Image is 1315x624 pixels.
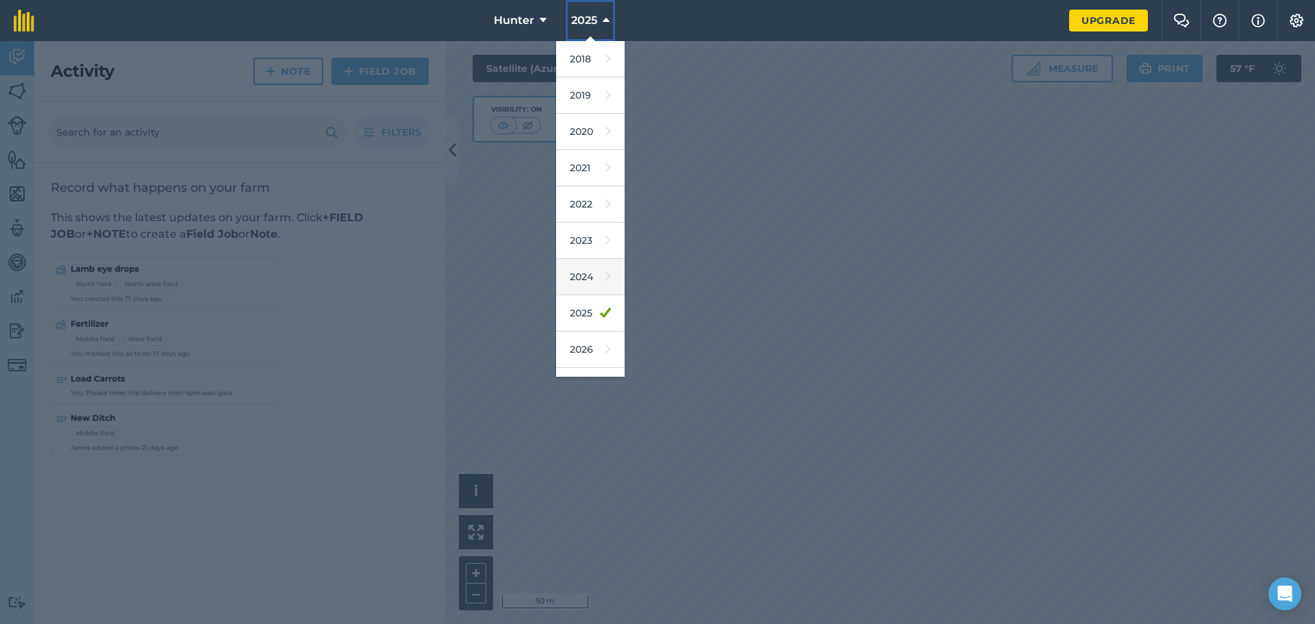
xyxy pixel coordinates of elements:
a: 2025 [556,295,625,332]
img: svg+xml;base64,PHN2ZyB4bWxucz0iaHR0cDovL3d3dy53My5vcmcvMjAwMC9zdmciIHdpZHRoPSIxNyIgaGVpZ2h0PSIxNy... [1251,12,1265,29]
img: fieldmargin Logo [14,10,34,32]
a: 2022 [556,186,625,223]
span: Hunter [494,12,534,29]
div: Open Intercom Messenger [1268,577,1301,610]
a: 2020 [556,114,625,150]
a: 2021 [556,150,625,186]
span: 2025 [571,12,597,29]
img: A cog icon [1288,14,1305,27]
a: 2023 [556,223,625,259]
a: 2026 [556,332,625,368]
img: A question mark icon [1212,14,1228,27]
img: Two speech bubbles overlapping with the left bubble in the forefront [1173,14,1190,27]
a: 2018 [556,41,625,77]
a: 2027 [556,368,625,404]
a: 2024 [556,259,625,295]
a: Upgrade [1069,10,1148,32]
a: 2019 [556,77,625,114]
